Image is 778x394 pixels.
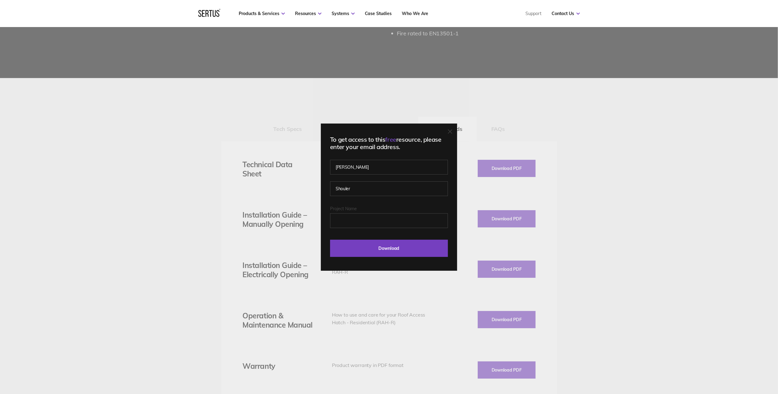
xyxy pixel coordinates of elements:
input: Download [330,240,448,257]
div: To get access to this resource, please enter your email address. [330,136,448,151]
span: Project Name [330,206,357,211]
a: Support [526,11,542,16]
input: Last name* [330,181,448,196]
input: First name* [330,160,448,175]
a: Products & Services [239,11,285,16]
iframe: Chat Widget [668,323,778,394]
a: Case Studies [365,11,392,16]
a: Systems [332,11,355,16]
a: Contact Us [552,11,580,16]
a: Resources [295,11,321,16]
a: Who We Are [402,11,429,16]
span: free [385,136,396,143]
